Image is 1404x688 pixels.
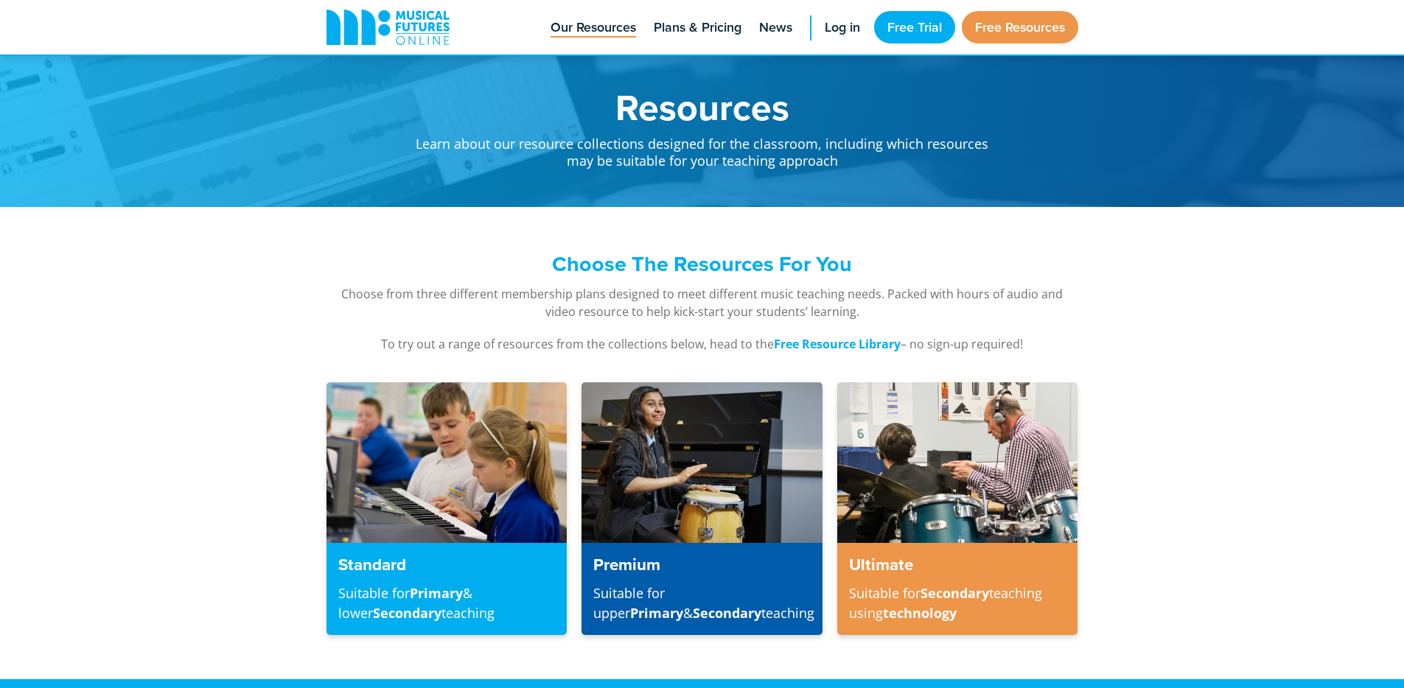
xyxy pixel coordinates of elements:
[551,18,636,38] span: Our Resources
[552,248,852,279] strong: Choose The Resources For You
[962,11,1078,43] a: Free Resources
[837,382,1078,634] a: Ultimate Suitable forSecondaryteaching usingtechnology
[774,336,901,352] strong: Free Resource Library
[654,18,741,38] span: Plans & Pricing
[415,125,990,170] p: Learn about our resource collections designed for the classroom, including which resources may be...
[326,335,1078,353] p: To try out a range of resources from the collections below, head to the – no sign-up required!
[774,336,901,353] a: Free Resource Library
[759,18,792,38] span: News
[693,604,761,622] strong: Secondary
[825,18,860,38] span: Log in
[593,555,810,575] h4: Premium
[874,11,955,43] a: Free Trial
[921,584,989,602] strong: Secondary
[415,88,990,125] h1: Resources
[630,604,683,622] strong: Primary
[593,583,810,623] p: Suitable for upper & teaching
[373,604,441,622] strong: Secondary
[326,382,567,634] a: Standard Suitable forPrimary& lowerSecondaryteaching
[883,604,957,622] strong: technology
[849,555,1066,575] h4: Ultimate
[326,285,1078,320] p: Choose from three different membership plans designed to meet different music teaching needs. Pac...
[338,583,555,623] p: Suitable for & lower teaching
[849,583,1066,623] p: Suitable for teaching using
[338,555,555,575] h4: Standard
[581,382,822,634] a: Premium Suitable for upperPrimary&Secondaryteaching
[410,584,463,602] strong: Primary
